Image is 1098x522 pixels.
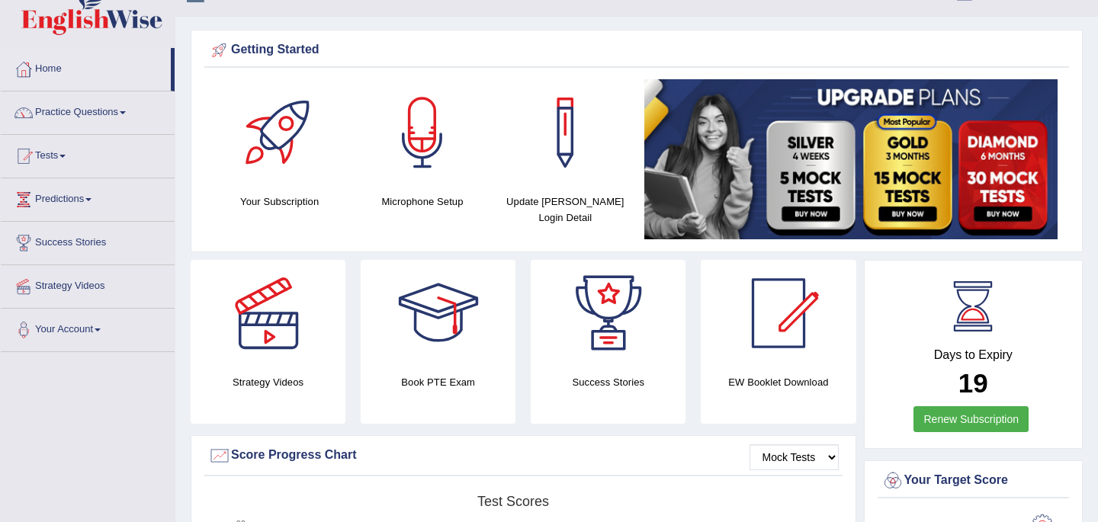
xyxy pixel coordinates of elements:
h4: Update [PERSON_NAME] Login Detail [502,194,629,226]
a: Practice Questions [1,91,175,130]
h4: Your Subscription [216,194,343,210]
a: Tests [1,135,175,173]
h4: Success Stories [531,374,685,390]
div: Score Progress Chart [208,444,839,467]
a: Home [1,48,171,86]
h4: Microphone Setup [358,194,486,210]
h4: Strategy Videos [191,374,345,390]
img: small5.jpg [644,79,1058,239]
a: Your Account [1,309,175,347]
tspan: Test scores [477,494,549,509]
a: Predictions [1,178,175,216]
div: Getting Started [208,39,1065,62]
a: Renew Subscription [913,406,1029,432]
a: Success Stories [1,222,175,260]
h4: EW Booklet Download [701,374,856,390]
div: Your Target Score [881,469,1066,492]
b: 19 [958,368,988,398]
h4: Book PTE Exam [361,374,515,390]
a: Strategy Videos [1,265,175,303]
h4: Days to Expiry [881,348,1066,362]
